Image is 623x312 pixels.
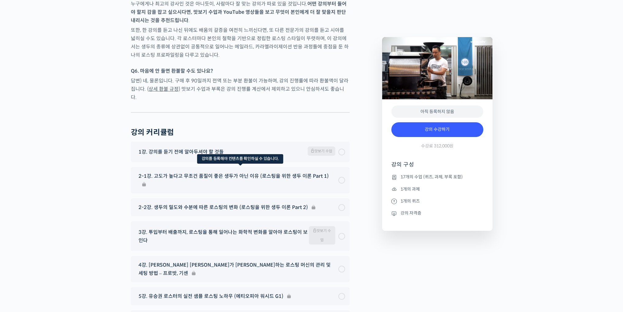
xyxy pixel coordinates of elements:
[391,197,483,205] li: 1개의 퀴즈
[421,143,454,149] span: 수강료 312,000원
[95,204,102,208] span: 설정
[391,122,483,137] a: 강의 수강하기
[391,161,483,173] h4: 강의 구성
[131,68,213,74] strong: Q6. 마음에 안 들면 환불할 수도 있나요?
[135,146,345,157] a: 1강. 강의를 듣기 전에 알아두셔야 할 것들 맛보기 수업
[149,86,179,92] a: 상세 환불 규정
[391,173,483,181] li: 17개의 수업 (퀴즈, 과제, 부록 포함)
[139,148,224,156] span: 1강. 강의를 듣기 전에 알아두셔야 할 것들
[56,204,63,209] span: 대화
[131,77,350,101] p: 답변) 네, 물론입니다. 구매 후 90일까지 전액 또는 부분 환불이 가능하며, 강의 진행률에 따라 환불액이 달라집니다. ( ) 맛보기 수업과 부록은 강의 진행률 계산에서 제외...
[391,185,483,193] li: 1개의 과제
[40,194,79,210] a: 대화
[131,128,174,137] h2: 강의 커리큘럼
[139,228,309,245] span: 3강. 투입부터 배출까지, 로스팅을 통해 일어나는 화학적 변화를 알아야 로스팅이 보인다
[308,146,335,156] span: 맛보기 수업
[391,105,483,118] div: 아직 등록하지 않음
[135,226,345,246] a: 3강. 투입부터 배출까지, 로스팅을 통해 일어나는 화학적 변화를 알아야 로스팅이 보인다 맛보기 수업
[2,194,40,210] a: 홈
[79,194,118,210] a: 설정
[131,26,350,59] p: 또한, 한 강의를 듣고 나신 뒤에도 배움의 갈증을 여전히 느끼신다면, 또 다른 전문가의 강의를 듣고 시야를 넓히실 수도 있습니다. 각 로스터마다 본인의 철학을 기반으로 정립한...
[131,1,347,24] strong: 어떤 강의부터 들어야 할지 감을 잡고 싶으시다면, 맛보기 수업과 YouTube 영상들을 보고 무엇이 본인에게 더 잘 맞을지 판단내리시는 것을 추천드립니다
[309,226,335,245] span: 맛보기 수업
[391,210,483,217] li: 강의 자격증
[19,204,23,208] span: 홈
